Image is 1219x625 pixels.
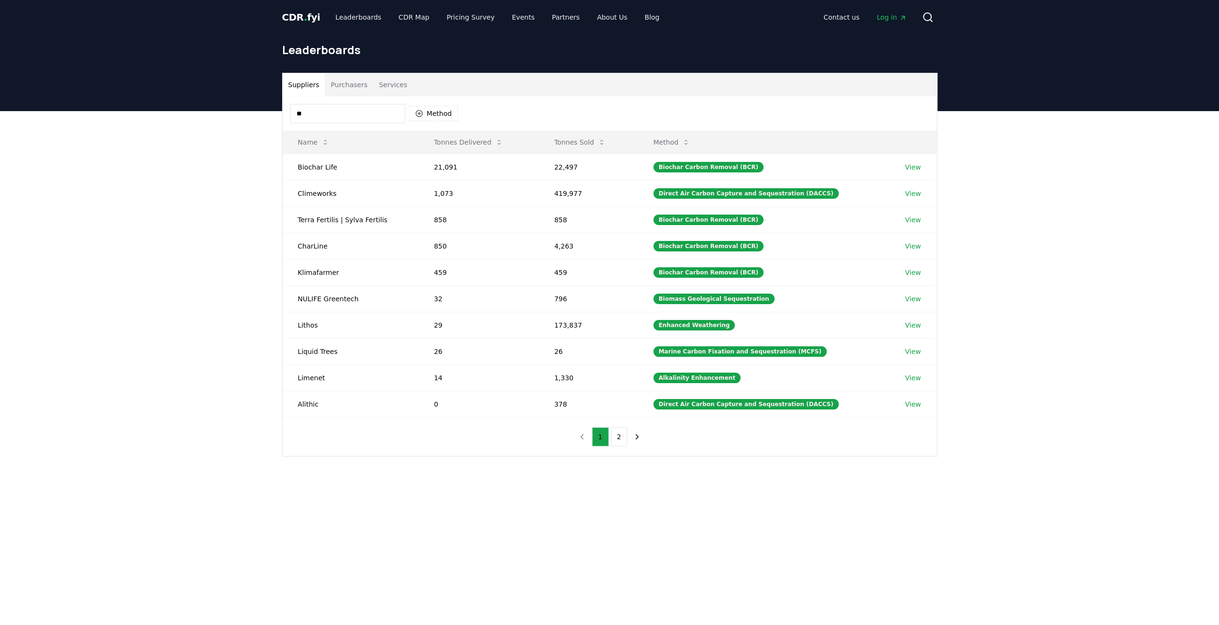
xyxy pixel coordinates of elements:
td: Terra Fertilis | Sylva Fertilis [283,206,419,233]
div: Biochar Carbon Removal (BCR) [653,162,763,172]
td: 459 [419,259,539,285]
td: 14 [419,364,539,391]
a: Contact us [816,9,867,26]
a: View [905,268,921,277]
button: Method [409,106,458,121]
td: Climeworks [283,180,419,206]
button: Tonnes Sold [547,133,613,152]
td: Klimafarmer [283,259,419,285]
td: 32 [419,285,539,312]
button: Suppliers [283,73,325,96]
a: About Us [589,9,635,26]
button: Services [373,73,413,96]
a: View [905,189,921,198]
td: 173,837 [539,312,638,338]
td: 26 [539,338,638,364]
div: Direct Air Carbon Capture and Sequestration (DACCS) [653,188,839,199]
td: NULIFE Greentech [283,285,419,312]
a: Pricing Survey [439,9,502,26]
a: View [905,294,921,304]
td: 1,330 [539,364,638,391]
div: Biochar Carbon Removal (BCR) [653,215,763,225]
td: Liquid Trees [283,338,419,364]
nav: Main [328,9,667,26]
td: CharLine [283,233,419,259]
td: 0 [419,391,539,417]
td: 1,073 [419,180,539,206]
td: 29 [419,312,539,338]
button: Tonnes Delivered [426,133,511,152]
button: Method [646,133,698,152]
button: next page [629,427,645,446]
a: View [905,215,921,225]
td: 378 [539,391,638,417]
a: View [905,320,921,330]
span: . [304,11,307,23]
button: 1 [592,427,609,446]
td: 858 [539,206,638,233]
div: Biochar Carbon Removal (BCR) [653,267,763,278]
a: View [905,347,921,356]
a: View [905,162,921,172]
td: 26 [419,338,539,364]
td: 796 [539,285,638,312]
td: Biochar Life [283,154,419,180]
a: Events [504,9,542,26]
div: Enhanced Weathering [653,320,735,330]
td: 419,977 [539,180,638,206]
div: Alkalinity Enhancement [653,373,741,383]
td: 21,091 [419,154,539,180]
td: 850 [419,233,539,259]
a: Log in [869,9,914,26]
a: View [905,373,921,383]
span: Log in [877,12,906,22]
a: View [905,399,921,409]
a: View [905,241,921,251]
a: Partners [544,9,587,26]
button: Purchasers [325,73,373,96]
a: CDR Map [391,9,437,26]
a: CDR.fyi [282,11,320,24]
button: 2 [611,427,627,446]
a: Blog [637,9,667,26]
td: Limenet [283,364,419,391]
td: 22,497 [539,154,638,180]
a: Leaderboards [328,9,389,26]
td: Lithos [283,312,419,338]
button: Name [290,133,337,152]
nav: Main [816,9,914,26]
h1: Leaderboards [282,42,937,57]
span: CDR fyi [282,11,320,23]
div: Marine Carbon Fixation and Sequestration (MCFS) [653,346,827,357]
div: Direct Air Carbon Capture and Sequestration (DACCS) [653,399,839,409]
td: 4,263 [539,233,638,259]
td: Alithic [283,391,419,417]
div: Biochar Carbon Removal (BCR) [653,241,763,251]
td: 858 [419,206,539,233]
div: Biomass Geological Sequestration [653,294,775,304]
td: 459 [539,259,638,285]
